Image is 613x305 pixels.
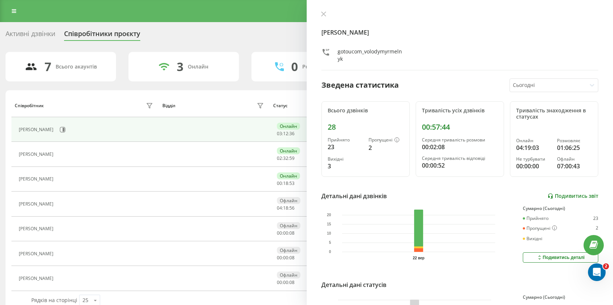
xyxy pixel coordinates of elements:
[56,64,97,70] div: Всього акаунтів
[289,180,295,186] span: 53
[369,143,404,152] div: 2
[328,137,363,143] div: Прийнято
[557,162,592,171] div: 07:00:43
[82,297,88,304] div: 25
[422,156,498,161] div: Середня тривалість відповіді
[536,255,585,260] div: Подивитись деталі
[596,225,598,231] div: 2
[516,162,551,171] div: 00:00:00
[557,143,592,152] div: 01:06:25
[523,216,549,221] div: Прийнято
[277,181,295,186] div: : :
[277,255,295,260] div: : :
[289,279,295,285] span: 08
[277,131,295,136] div: : :
[19,276,55,281] div: [PERSON_NAME]
[328,157,363,162] div: Вихідні
[277,180,282,186] span: 00
[19,176,55,182] div: [PERSON_NAME]
[273,103,288,108] div: Статус
[277,130,282,137] span: 03
[327,232,331,236] text: 10
[329,241,331,245] text: 5
[277,147,300,154] div: Онлайн
[321,280,387,289] div: Детальні дані статусів
[422,108,498,114] div: Тривалість усіх дзвінків
[516,138,551,143] div: Онлайн
[289,255,295,261] span: 08
[329,250,331,254] text: 0
[19,251,55,256] div: [PERSON_NAME]
[283,279,288,285] span: 00
[277,230,282,236] span: 00
[277,172,300,179] div: Онлайн
[277,255,282,261] span: 00
[516,143,551,152] div: 04:19:03
[15,103,44,108] div: Співробітник
[557,157,592,162] div: Офлайн
[277,206,295,211] div: : :
[588,263,606,281] iframe: Intercom live chat
[277,197,300,204] div: Офлайн
[321,192,387,200] div: Детальні дані дзвінків
[277,222,300,229] div: Офлайн
[302,64,338,70] div: Розмовляють
[523,206,598,211] div: Сумарно (Сьогодні)
[277,247,300,254] div: Офлайн
[277,280,295,285] div: : :
[328,108,404,114] div: Всього дзвінків
[321,28,599,37] h4: [PERSON_NAME]
[283,205,288,211] span: 18
[321,80,399,91] div: Зведена статистика
[413,256,424,260] text: 22 вер
[283,130,288,137] span: 12
[523,252,598,263] button: Подивитись деталі
[289,155,295,161] span: 59
[516,108,592,120] div: Тривалість знаходження в статусах
[289,130,295,137] span: 36
[547,193,598,199] a: Подивитись звіт
[19,201,55,207] div: [PERSON_NAME]
[328,143,363,151] div: 23
[277,123,300,130] div: Онлайн
[64,30,140,41] div: Співробітники проєкту
[422,161,498,170] div: 00:00:52
[277,231,295,236] div: : :
[593,216,598,221] div: 23
[516,157,551,162] div: Не турбувати
[283,255,288,261] span: 00
[327,213,331,217] text: 20
[327,222,331,227] text: 15
[422,123,498,132] div: 00:57:44
[523,225,557,231] div: Пропущені
[328,162,363,171] div: 3
[283,155,288,161] span: 32
[422,143,498,151] div: 00:02:08
[277,156,295,161] div: : :
[283,180,288,186] span: 18
[422,137,498,143] div: Середня тривалість розмови
[6,30,55,41] div: Активні дзвінки
[19,226,55,231] div: [PERSON_NAME]
[188,64,208,70] div: Онлайн
[162,103,175,108] div: Відділ
[277,279,282,285] span: 00
[289,230,295,236] span: 08
[277,271,300,278] div: Офлайн
[177,60,183,74] div: 3
[328,123,404,132] div: 28
[289,205,295,211] span: 56
[19,152,55,157] div: [PERSON_NAME]
[603,263,609,269] span: 2
[338,48,404,63] div: gotoucom_volodymyrmelnyk
[283,230,288,236] span: 00
[369,137,404,143] div: Пропущені
[45,60,51,74] div: 7
[523,236,542,241] div: Вихідні
[291,60,298,74] div: 0
[277,155,282,161] span: 02
[277,205,282,211] span: 04
[19,127,55,132] div: [PERSON_NAME]
[31,297,77,304] span: Рядків на сторінці
[557,138,592,143] div: Розмовляє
